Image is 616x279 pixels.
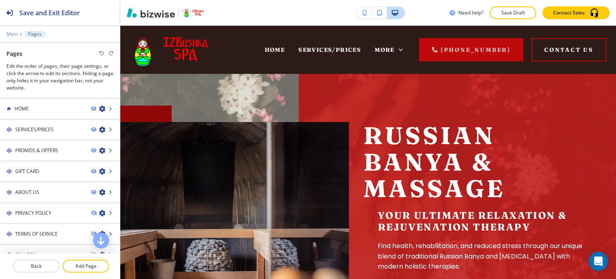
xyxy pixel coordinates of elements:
span: HOME [265,46,285,53]
p: Contact Sales [553,9,585,16]
h4: HOME [14,105,29,112]
img: Drag [6,169,12,174]
img: Drag [6,252,12,258]
h4: PRIVACY POLICY [15,210,51,217]
p: Russian Banya & Massage [363,122,592,202]
p: Pages [28,31,42,37]
p: Add Page [63,263,108,270]
img: IZBushka Spa [126,33,208,66]
h4: GIFT CARD [15,168,39,175]
span: More [375,46,395,53]
button: Add Page [63,260,109,273]
h5: Your Ultimate Relaxation & Rejuvenation Therapy [378,210,592,233]
h2: Pages [6,49,22,58]
button: Contact Us [531,38,606,61]
img: Drag [6,210,12,216]
h4: ABOUT US [15,189,39,196]
img: Drag [6,127,12,132]
img: Drag [6,148,12,153]
h4: TERMS OF SERVICE [15,230,58,238]
button: Contact Sales [543,6,610,19]
h4: GALLERY [15,251,35,259]
a: [PHONE_NUMBER] [419,38,523,61]
h4: SERVICES/PRICES [15,126,54,133]
img: Your Logo [182,8,204,17]
button: Back [13,260,59,273]
h2: Save and Exit Editor [19,8,80,18]
span: SERVICES/PRICES [298,46,361,53]
div: Open Intercom Messenger [589,252,608,271]
h3: Need help? [458,9,483,16]
p: Save Draft [500,9,526,16]
button: Main [6,31,18,37]
img: Drag [6,189,12,195]
p: Back [14,263,59,270]
img: Drag [6,231,12,237]
button: Pages [24,31,46,37]
img: Bizwise Logo [127,8,175,18]
button: Save Draft [490,6,536,19]
p: Find health, rehabilitation, and reduced stress through our unique blend of traditional Russian B... [378,241,592,272]
div: More [375,46,403,54]
h3: Edit the order of pages, their page settings, or click the arrow to edit its sections. Hiding a p... [6,63,113,92]
h4: PROMOS & OFFERS [15,147,58,154]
